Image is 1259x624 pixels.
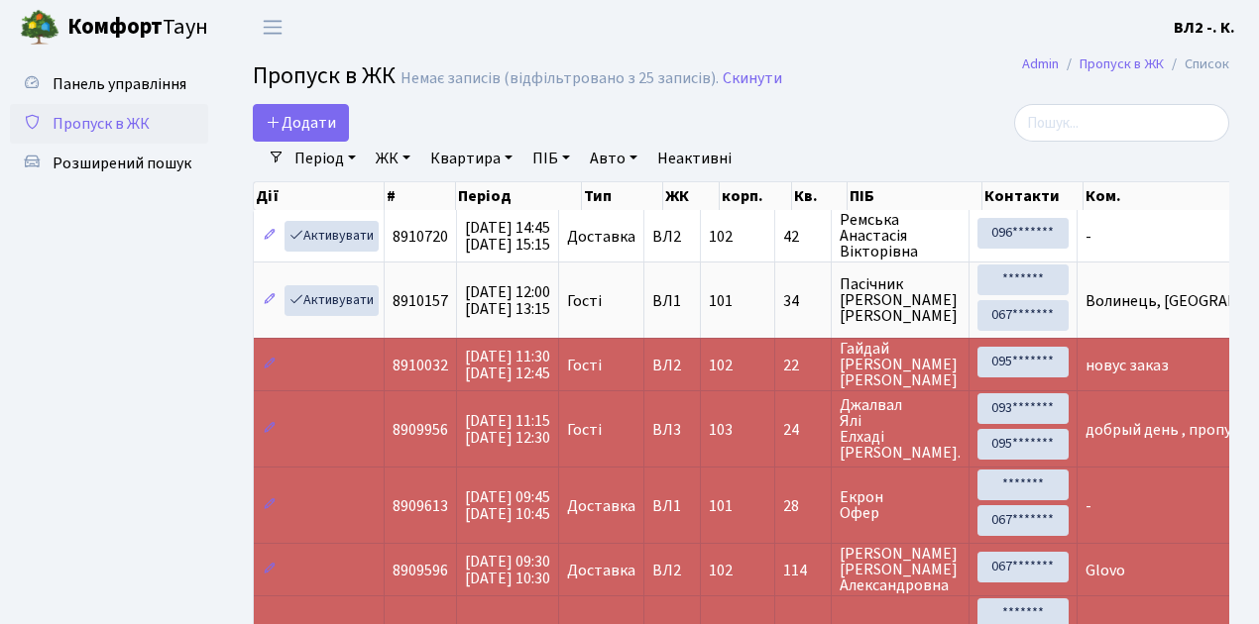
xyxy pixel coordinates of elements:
[792,182,848,210] th: Кв.
[1174,16,1235,40] a: ВЛ2 -. К.
[652,293,692,309] span: ВЛ1
[285,221,379,252] a: Активувати
[567,229,635,245] span: Доставка
[783,293,823,309] span: 34
[652,563,692,578] span: ВЛ2
[465,486,550,525] span: [DATE] 09:45 [DATE] 10:45
[266,112,336,134] span: Додати
[567,563,635,578] span: Доставка
[368,142,418,175] a: ЖК
[393,226,448,248] span: 8910720
[783,358,823,373] span: 22
[652,229,692,245] span: ВЛ2
[1086,560,1125,581] span: Glovo
[840,276,961,324] span: Пасічник [PERSON_NAME] [PERSON_NAME]
[10,64,208,104] a: Панель управління
[253,58,396,93] span: Пропуск в ЖК
[649,142,740,175] a: Неактивні
[709,419,733,441] span: 103
[393,355,448,376] span: 8910032
[783,563,823,578] span: 114
[385,182,456,210] th: #
[524,142,578,175] a: ПІБ
[393,560,448,581] span: 8909596
[783,229,823,245] span: 42
[248,11,297,44] button: Переключити навігацію
[1164,53,1229,75] li: Список
[1080,53,1164,74] a: Пропуск в ЖК
[709,355,733,376] span: 102
[1174,17,1235,39] b: ВЛ2 -. К.
[840,489,961,521] span: Екрон Офер
[465,410,550,449] span: [DATE] 11:15 [DATE] 12:30
[1086,495,1091,517] span: -
[393,495,448,517] span: 8909613
[723,69,782,88] a: Скинути
[1086,226,1091,248] span: -
[663,182,720,210] th: ЖК
[709,226,733,248] span: 102
[840,397,961,461] span: Джалвал Ялі Елхаді [PERSON_NAME].
[285,285,379,316] a: Активувати
[10,144,208,183] a: Розширений пошук
[652,358,692,373] span: ВЛ2
[709,290,733,312] span: 101
[465,551,550,589] span: [DATE] 09:30 [DATE] 10:30
[20,8,59,48] img: logo.png
[393,290,448,312] span: 8910157
[465,281,550,320] span: [DATE] 12:00 [DATE] 13:15
[567,358,602,373] span: Гості
[465,346,550,384] span: [DATE] 11:30 [DATE] 12:45
[992,44,1259,85] nav: breadcrumb
[422,142,520,175] a: Квартира
[720,182,792,210] th: корп.
[582,142,645,175] a: Авто
[1086,355,1169,376] span: новус заказ
[982,182,1084,210] th: Контакти
[393,419,448,441] span: 8909956
[67,11,208,45] span: Таун
[456,182,582,210] th: Період
[286,142,364,175] a: Період
[783,422,823,438] span: 24
[848,182,981,210] th: ПІБ
[840,546,961,593] span: [PERSON_NAME] [PERSON_NAME] Александровна
[253,104,349,142] a: Додати
[567,422,602,438] span: Гості
[567,293,602,309] span: Гості
[53,113,150,135] span: Пропуск в ЖК
[1014,104,1229,142] input: Пошук...
[652,422,692,438] span: ВЛ3
[709,495,733,517] span: 101
[67,11,163,43] b: Комфорт
[1022,53,1059,74] a: Admin
[783,498,823,514] span: 28
[401,69,719,88] div: Немає записів (відфільтровано з 25 записів).
[582,182,663,210] th: Тип
[465,217,550,256] span: [DATE] 14:45 [DATE] 15:15
[709,560,733,581] span: 102
[840,212,961,260] span: Ремська Анастасія Вікторівна
[53,73,186,95] span: Панель управління
[567,498,635,514] span: Доставка
[840,341,961,388] span: Гайдай [PERSON_NAME] [PERSON_NAME]
[254,182,385,210] th: Дії
[53,153,191,174] span: Розширений пошук
[10,104,208,144] a: Пропуск в ЖК
[652,498,692,514] span: ВЛ1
